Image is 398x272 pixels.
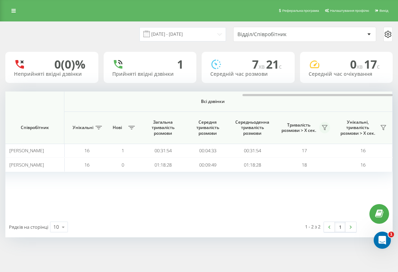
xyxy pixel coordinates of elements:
span: Тривалість розмови > Х сек. [278,122,319,133]
div: Відділ/Співробітник [237,31,323,38]
td: 00:31:54 [141,144,185,158]
span: Рядків на сторінці [9,224,48,230]
td: 00:04:33 [185,144,230,158]
td: 01:18:28 [230,158,275,172]
span: Унікальні [73,125,93,130]
span: 16 [360,162,365,168]
span: Реферальна програма [282,9,319,13]
div: Неприйняті вхідні дзвінки [14,71,90,77]
div: 1 [177,58,183,71]
span: Унікальні, тривалість розмови > Х сек. [337,119,378,136]
span: Середня тривалість розмови [191,119,225,136]
span: Налаштування профілю [330,9,369,13]
span: 0 [122,162,124,168]
span: 16 [360,147,365,154]
a: 1 [335,222,345,232]
span: Загальна тривалість розмови [146,119,180,136]
span: 1 [122,147,124,154]
iframe: Intercom live chat [374,232,391,249]
div: Середній час розмови [210,71,286,77]
span: 7 [252,56,266,72]
span: c [377,63,380,70]
span: 1 [388,232,394,237]
span: Всі дзвінки [54,99,371,104]
span: [PERSON_NAME] [9,147,44,154]
span: хв [259,63,266,70]
td: 01:18:28 [141,158,185,172]
span: c [279,63,282,70]
td: 00:31:54 [230,144,275,158]
div: 0 (0)% [54,58,85,71]
td: 00:09:49 [185,158,230,172]
span: Вихід [379,9,388,13]
span: 16 [84,162,89,168]
span: 17 [302,147,307,154]
div: 1 - 2 з 2 [305,223,320,230]
span: [PERSON_NAME] [9,162,44,168]
span: 17 [364,56,380,72]
span: хв [357,63,364,70]
span: Співробітник [11,125,58,130]
div: Середній час очікування [309,71,384,77]
span: 21 [266,56,282,72]
div: 10 [53,223,59,231]
span: Середньоденна тривалість розмови [235,119,269,136]
span: 16 [84,147,89,154]
div: Прийняті вхідні дзвінки [112,71,188,77]
span: 18 [302,162,307,168]
span: 0 [350,56,364,72]
span: Нові [108,125,126,130]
